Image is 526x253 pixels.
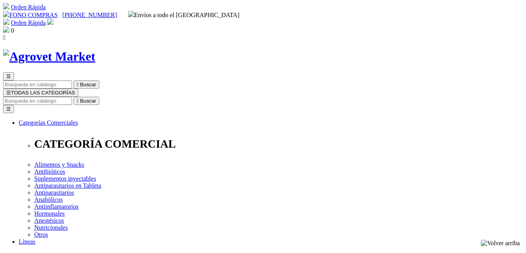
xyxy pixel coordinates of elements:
[34,203,79,210] a: Antiinflamatorios
[3,72,14,80] button: ☰
[3,49,95,64] img: Agrovet Market
[11,4,46,10] a: Orden Rápida
[34,168,65,175] a: Antibióticos
[34,175,96,182] a: Suplementos inyectables
[3,11,9,17] img: phone.svg
[11,19,46,26] a: Orden Rápida
[3,12,58,18] a: FONO COMPRAS
[47,19,53,26] a: Acceda a su cuenta de cliente
[74,97,99,105] button:  Buscar
[3,19,9,25] img: shopping-cart.svg
[128,11,134,17] img: delivery-truck.svg
[80,98,96,104] span: Buscar
[34,196,63,203] a: Anabólicos
[77,82,79,87] i: 
[47,19,53,25] img: user.svg
[19,238,35,245] a: Líneas
[3,97,72,105] input: Buscar
[11,27,14,34] span: 0
[3,80,72,89] input: Buscar
[6,90,11,96] span: ☰
[481,240,520,247] img: Volver arriba
[34,231,48,238] a: Otros
[34,210,65,217] a: Hormonales
[34,217,64,224] a: Anestésicos
[77,98,79,104] i: 
[3,89,78,97] button: ☰TODAS LAS CATEGORÍAS
[34,138,523,150] p: CATEGORÍA COMERCIAL
[34,224,68,231] a: Nutricionales
[128,12,240,18] span: Envíos a todo el [GEOGRAPHIC_DATA]
[3,26,9,33] img: shopping-bag.svg
[6,73,11,79] span: ☰
[34,161,84,168] a: Alimentos y Snacks
[3,34,5,41] i: 
[3,3,9,9] img: shopping-cart.svg
[80,82,96,87] span: Buscar
[34,189,74,196] a: Antiparasitarios
[74,80,99,89] button:  Buscar
[62,12,117,18] a: [PHONE_NUMBER]
[19,119,78,126] a: Categorías Comerciales
[34,182,101,189] a: Antiparasitarios en Tableta
[3,105,14,113] button: ☰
